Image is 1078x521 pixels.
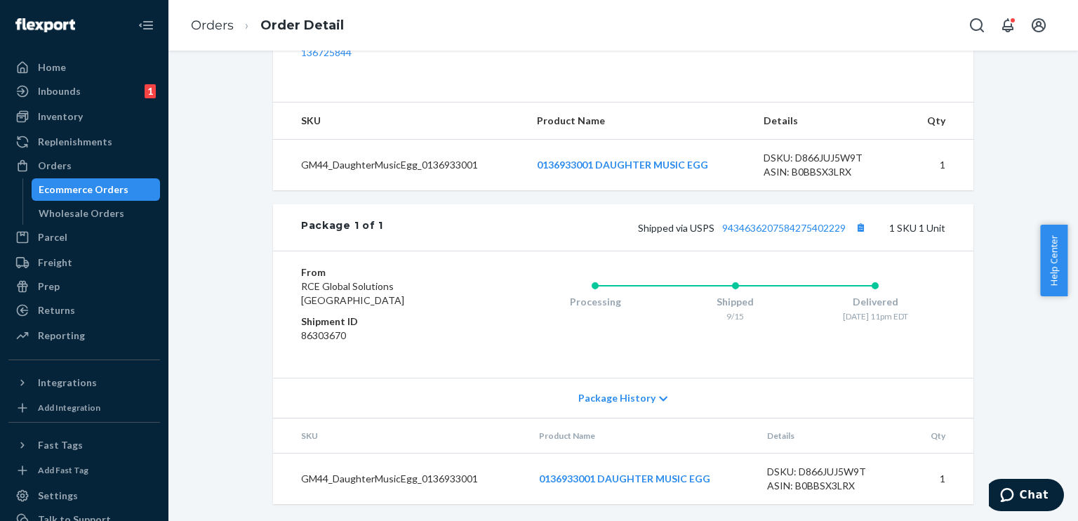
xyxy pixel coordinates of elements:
[8,154,160,177] a: Orders
[38,376,97,390] div: Integrations
[273,454,528,505] td: GM44_DaughterMusicEgg_0136933001
[38,303,75,317] div: Returns
[805,310,945,322] div: [DATE] 11pm EDT
[539,473,710,484] a: 0136933001 DAUGHTER MUSIC EGG
[525,295,665,309] div: Processing
[8,299,160,322] a: Returns
[910,454,973,505] td: 1
[132,11,160,39] button: Close Navigation
[39,206,124,220] div: Wholesale Orders
[752,103,907,140] th: Details
[38,60,66,74] div: Home
[273,418,528,454] th: SKU
[301,46,352,58] a: 136725844
[301,315,469,329] dt: Shipment ID
[38,329,85,343] div: Reporting
[191,18,234,33] a: Orders
[8,56,160,79] a: Home
[273,140,526,191] td: GM44_DaughterMusicEgg_0136933001
[38,489,78,503] div: Settings
[764,151,896,165] div: DSKU: D866JUJ5W9T
[145,84,156,98] div: 1
[756,418,910,454] th: Details
[8,105,160,128] a: Inventory
[8,400,160,416] a: Add Integration
[273,103,526,140] th: SKU
[537,159,708,171] a: 0136933001 DAUGHTER MUSIC EGG
[989,479,1064,514] iframe: Opens a widget where you can chat to one of our agents
[8,324,160,347] a: Reporting
[638,222,870,234] span: Shipped via USPS
[8,371,160,394] button: Integrations
[767,479,899,493] div: ASIN: B0BBSX3LRX
[1025,11,1053,39] button: Open account menu
[38,279,60,294] div: Prep
[8,226,160,249] a: Parcel
[805,295,945,309] div: Delivered
[38,135,112,149] div: Replenishments
[906,140,973,191] td: 1
[301,280,404,306] span: RCE Global Solutions [GEOGRAPHIC_DATA]
[8,484,160,507] a: Settings
[578,391,656,405] span: Package History
[32,202,161,225] a: Wholesale Orders
[260,18,344,33] a: Order Detail
[8,251,160,274] a: Freight
[767,465,899,479] div: DSKU: D866JUJ5W9T
[180,5,355,46] ol: breadcrumbs
[38,84,81,98] div: Inbounds
[38,230,67,244] div: Parcel
[963,11,991,39] button: Open Search Box
[851,218,870,237] button: Copy tracking number
[528,418,756,454] th: Product Name
[301,265,469,279] dt: From
[764,165,896,179] div: ASIN: B0BBSX3LRX
[910,418,973,454] th: Qty
[8,275,160,298] a: Prep
[38,256,72,270] div: Freight
[301,329,469,343] dd: 86303670
[38,402,100,414] div: Add Integration
[301,218,383,237] div: Package 1 of 1
[8,434,160,456] button: Fast Tags
[15,18,75,32] img: Flexport logo
[1040,225,1067,296] button: Help Center
[38,464,88,476] div: Add Fast Tag
[38,110,83,124] div: Inventory
[32,178,161,201] a: Ecommerce Orders
[38,159,72,173] div: Orders
[665,310,806,322] div: 9/15
[8,131,160,153] a: Replenishments
[39,183,128,197] div: Ecommerce Orders
[38,438,83,452] div: Fast Tags
[8,462,160,479] a: Add Fast Tag
[526,103,752,140] th: Product Name
[722,222,846,234] a: 9434636207584275402229
[383,218,945,237] div: 1 SKU 1 Unit
[994,11,1022,39] button: Open notifications
[8,80,160,103] a: Inbounds1
[665,295,806,309] div: Shipped
[906,103,973,140] th: Qty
